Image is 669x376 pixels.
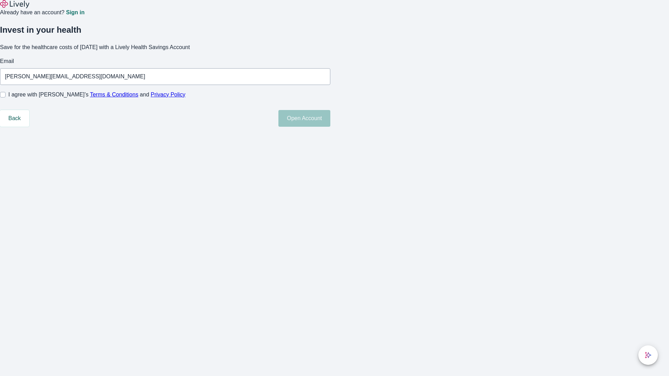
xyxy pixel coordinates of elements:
[638,345,658,365] button: chat
[90,92,138,97] a: Terms & Conditions
[66,10,84,15] a: Sign in
[8,91,185,99] span: I agree with [PERSON_NAME]’s and
[151,92,186,97] a: Privacy Policy
[645,352,652,359] svg: Lively AI Assistant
